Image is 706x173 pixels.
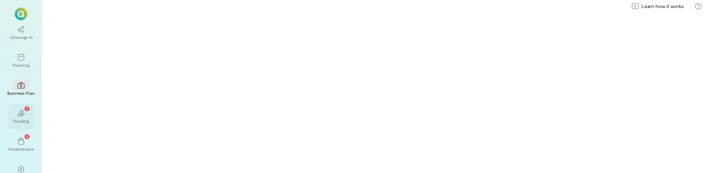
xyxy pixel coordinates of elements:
[13,62,29,68] div: Planning
[8,76,34,101] a: Business Plan
[7,90,35,96] div: Business Plan
[10,34,33,40] div: Growegy AI
[642,3,684,10] span: Learn how it works
[13,118,29,124] div: Funding
[8,132,34,157] a: Marketplace
[26,105,28,111] span: 7
[26,133,28,139] span: 1
[8,146,34,152] div: Marketplace
[8,48,34,73] a: Planning
[8,20,34,45] a: Growegy AI
[8,104,34,129] a: Funding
